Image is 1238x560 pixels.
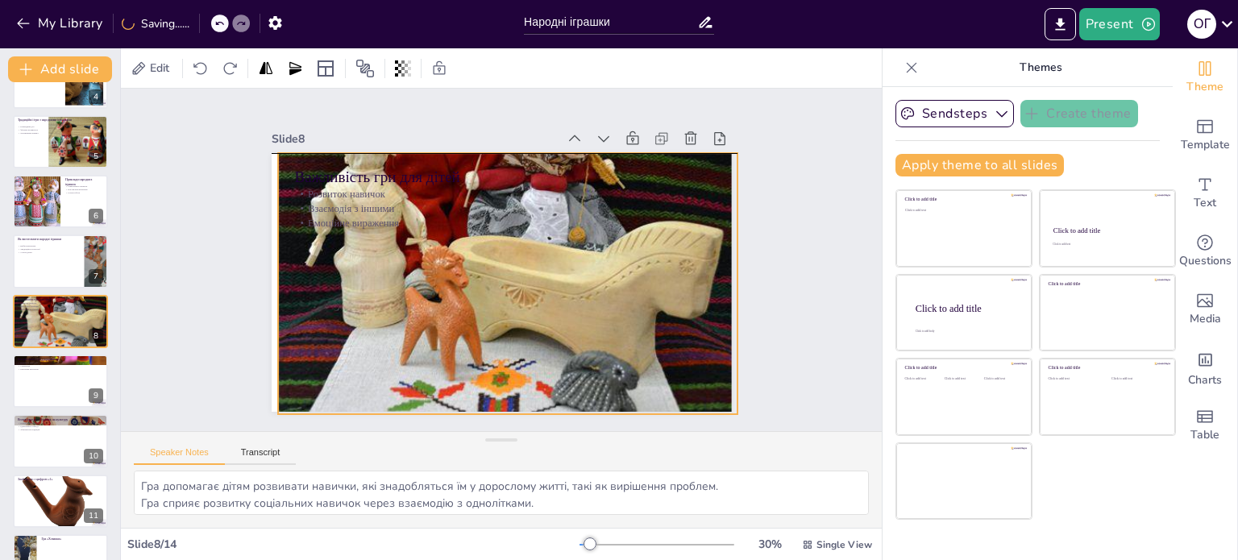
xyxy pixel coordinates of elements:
[89,329,103,343] div: 8
[1173,396,1237,454] div: Add a table
[18,118,80,122] p: Традиційні ігри з народними іграшками
[13,115,108,168] div: 5
[1020,100,1138,127] button: Create theme
[945,377,981,381] div: Click to add text
[13,475,108,528] div: 11
[147,60,172,76] span: Edit
[18,357,103,362] p: Інтерактивні ігри з іграшками
[1049,377,1099,381] div: Click to add text
[127,537,580,552] div: Slide 8 / 14
[89,149,103,164] div: 5
[65,185,103,189] p: Унікальність іграшок
[905,377,941,381] div: Click to add text
[89,209,103,223] div: 6
[18,297,103,302] p: Важливість гри для дітей
[13,175,108,228] div: 6
[134,471,869,515] textarea: Гра допомагає дітям розвивати навички, які знадобляться їм у дорослому житті, такі як вирішення п...
[905,197,1020,202] div: Click to add title
[18,238,80,243] p: Як виготовляти народні іграшки
[18,305,103,308] p: Взаємодія з іншими
[1049,281,1164,287] div: Click to add title
[18,421,103,425] p: Культурна спадщина
[313,56,339,81] div: Layout
[984,377,1020,381] div: Click to add text
[65,177,103,186] p: Приклади народних іграшок
[1079,8,1160,40] button: Present
[524,10,697,34] input: Insert title
[905,209,1020,213] div: Click to add text
[298,194,712,251] p: Емоційне вираження
[301,166,715,223] p: Розвиток навичок
[18,301,103,305] p: Розвиток навичок
[1188,371,1222,389] span: Charts
[65,191,103,194] p: Ручна робота
[13,295,108,348] div: 8
[924,48,1157,87] p: Themes
[1187,8,1216,40] button: О Г
[18,245,80,248] p: Вибір матеріалів
[134,447,225,465] button: Speaker Notes
[355,59,375,78] span: Position
[916,302,1019,313] div: Click to add title
[816,538,872,551] span: Single View
[1173,280,1237,338] div: Add images, graphics, shapes or video
[895,100,1014,127] button: Sendsteps
[89,89,103,104] div: 4
[1186,78,1223,96] span: Theme
[1053,226,1161,234] div: Click to add title
[18,248,80,251] p: Традиційні технології
[13,414,108,467] div: 10
[750,537,789,552] div: 30 %
[84,449,103,463] div: 10
[895,154,1064,176] button: Apply theme to all slides
[12,10,110,36] button: My Library
[18,308,103,311] p: Емоційне вираження
[1173,106,1237,164] div: Add ready made slides
[89,269,103,284] div: 7
[18,427,103,430] p: Збереження традицій
[18,251,80,254] p: Участь дітей
[1173,338,1237,396] div: Add charts and graphs
[18,125,80,128] p: Командний дух
[18,477,103,482] p: Знайомство з цифрою «1»
[1053,243,1160,246] div: Click to add text
[8,56,112,82] button: Add slide
[13,234,108,288] div: 7
[1111,377,1162,381] div: Click to add text
[285,108,571,153] div: Slide 8
[1187,10,1216,39] div: О Г
[1190,426,1219,444] span: Table
[13,55,108,108] div: 4
[18,364,103,367] p: Співпраця
[65,188,103,191] p: Натуральні матеріали
[1049,365,1164,371] div: Click to add title
[916,329,1017,332] div: Click to add body
[1194,194,1216,212] span: Text
[1179,252,1232,270] span: Questions
[1181,136,1230,154] span: Template
[1173,48,1237,106] div: Change the overall theme
[18,131,80,135] p: Дотримання правил
[1173,222,1237,280] div: Get real-time input from your audience
[18,128,80,131] p: Фізична активність
[300,180,713,238] p: Взаємодія з іншими
[1045,8,1076,40] button: Export to PowerPoint
[13,355,108,408] div: 9
[1173,164,1237,222] div: Add text boxes
[18,362,103,365] p: Навчання через гру
[1190,310,1221,328] span: Media
[122,16,189,31] div: Saving......
[18,417,103,422] p: Вплив народних іграшок на культуру
[303,145,717,209] p: Важливість гри для дітей
[905,365,1020,371] div: Click to add title
[18,425,103,428] p: Ідентичність народу
[41,537,103,541] p: Гра «Хованки»
[18,367,103,371] p: Критичне мислення
[89,388,103,403] div: 9
[225,447,297,465] button: Transcript
[84,508,103,523] div: 11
